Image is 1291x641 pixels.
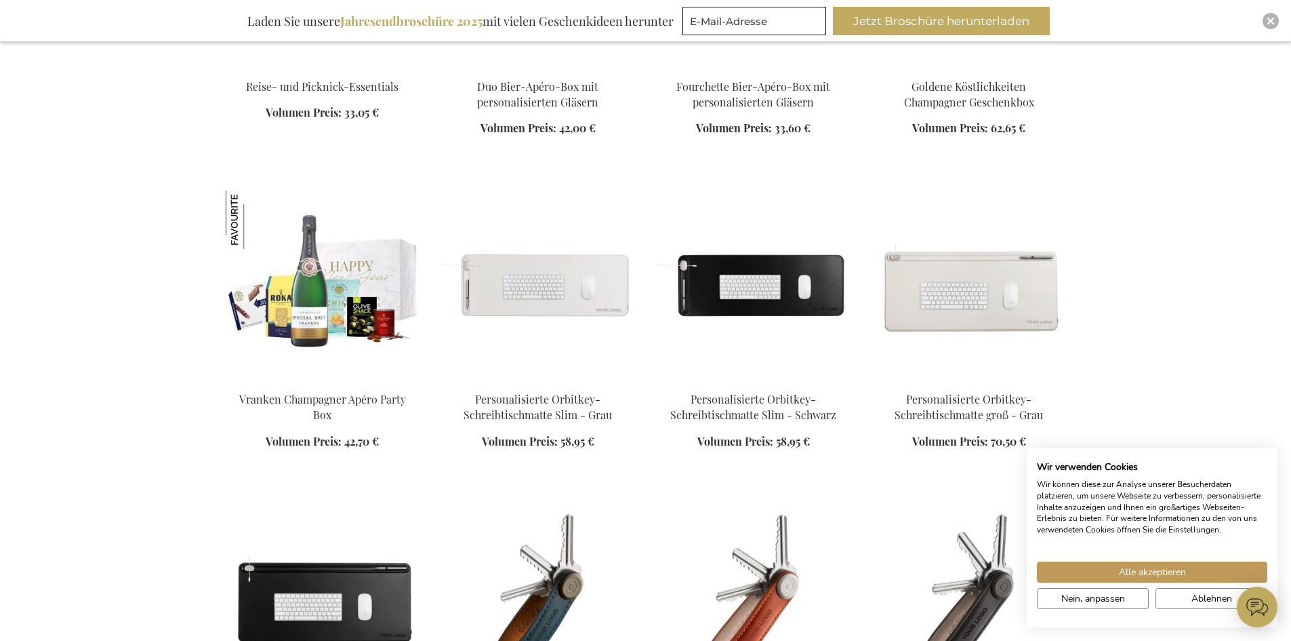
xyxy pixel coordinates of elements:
a: Vranken Champagner Apéro Party Box [239,392,406,422]
a: Personalisierte Orbitkey-Schreibtischmatte Slim - Schwarz [670,392,836,422]
span: 33,60 € [775,121,811,135]
b: Jahresendbroschüre 2025 [340,13,483,29]
a: Volumen Preis: 33,60 € [696,121,811,136]
a: Duo Beer Apéro Box With Personalised Glasses [441,62,635,75]
span: Volumen Preis: [480,121,556,135]
a: Fourchette Beer Apéro Box With Personalised Glasses [657,62,851,75]
input: E-Mail-Adresse [682,7,826,35]
a: Travel & Picknick Essentials [226,62,419,75]
a: Volumen Preis: 33,05 € [266,105,379,121]
img: Personalisierte Orbitkey-Schreibtischmatte groß - Grau [872,191,1066,381]
a: Volumen Preis: 62,65 € [912,121,1025,136]
img: Vranken Champagner Apéro Party Box [226,191,284,249]
span: Volumen Preis: [482,434,558,448]
span: 70,50 € [991,434,1026,448]
a: Fourchette Bier-Apéro-Box mit personalisierten Gläsern [676,79,830,109]
img: Personalisierte Orbitkey-Schreibtischmatte Slim - Schwarz [657,191,851,381]
a: Duo Bier-Apéro-Box mit personalisierten Gläsern [477,79,598,109]
button: Alle verweigern cookies [1155,588,1267,609]
a: Volumen Preis: 42,00 € [480,121,596,136]
img: Vranken Champagne Apéro Party Box [226,191,419,381]
button: Jetzt Broschüre herunterladen [833,7,1050,35]
span: Volumen Preis: [266,434,342,448]
a: Goldene Köstlichkeiten Champagner Geschenkbox [872,62,1066,75]
a: Personalisierte Orbitkey-Schreibtischmatte Slim - Grau [441,375,635,388]
span: Volumen Preis: [912,121,988,135]
span: 42,70 € [344,434,379,448]
span: 58,95 € [560,434,594,448]
span: 58,95 € [776,434,810,448]
span: Ablehnen [1191,591,1232,606]
button: cookie Einstellungen anpassen [1037,588,1149,609]
a: Volumen Preis: 58,95 € [697,434,810,450]
span: Volumen Preis: [266,105,342,119]
span: Alle akzeptieren [1119,565,1186,579]
a: Personalisierte Orbitkey-Schreibtischmatte groß - Grau [872,375,1066,388]
a: Personalisierte Orbitkey-Schreibtischmatte Slim - Schwarz [657,375,851,388]
a: Goldene Köstlichkeiten Champagner Geschenkbox [904,79,1034,109]
img: Personalisierte Orbitkey-Schreibtischmatte Slim - Grau [441,191,635,381]
a: Personalisierte Orbitkey-Schreibtischmatte groß - Grau [895,392,1043,422]
span: 33,05 € [344,105,379,119]
a: Reise- und Picknick-Essentials [246,79,398,94]
span: Volumen Preis: [912,434,988,448]
div: Close [1263,13,1279,29]
a: Volumen Preis: 58,95 € [482,434,594,450]
a: Volumen Preis: 70,50 € [912,434,1026,450]
h2: Wir verwenden Cookies [1037,461,1267,473]
a: Personalisierte Orbitkey-Schreibtischmatte Slim - Grau [464,392,612,422]
p: Wir können diese zur Analyse unserer Besucherdaten platzieren, um unsere Webseite zu verbessern, ... [1037,479,1267,536]
span: 62,65 € [991,121,1025,135]
button: Akzeptieren Sie alle cookies [1037,562,1267,583]
span: Nein, anpassen [1061,591,1125,606]
span: Volumen Preis: [696,121,772,135]
span: 42,00 € [559,121,596,135]
span: Volumen Preis: [697,434,773,448]
div: Laden Sie unsere mit vielen Geschenkideen herunter [241,7,680,35]
a: Vranken Champagne Apéro Party Box Vranken Champagner Apéro Party Box [226,375,419,388]
a: Volumen Preis: 42,70 € [266,434,379,450]
iframe: belco-activator-frame [1237,587,1277,627]
form: marketing offers and promotions [682,7,830,39]
img: Close [1267,17,1275,25]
